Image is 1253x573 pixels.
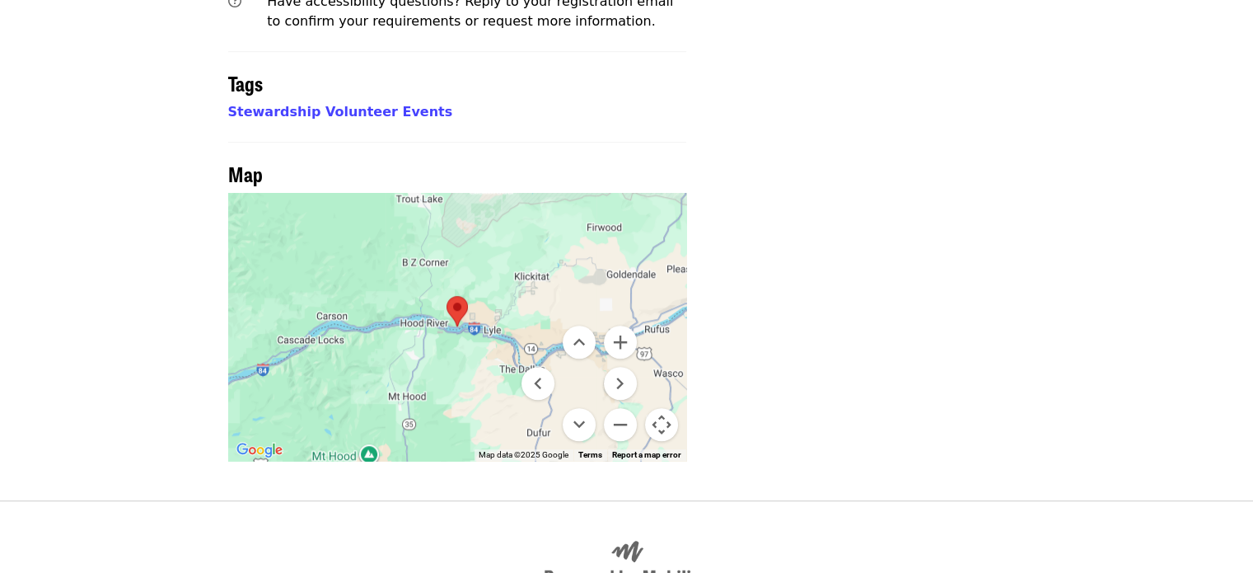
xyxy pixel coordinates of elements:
[521,367,554,400] button: Move left
[604,326,637,359] button: Zoom in
[232,439,287,461] img: Google
[604,367,637,400] button: Move right
[232,439,287,461] a: Open this area in Google Maps (opens a new window)
[604,408,637,441] button: Zoom out
[563,408,596,441] button: Move down
[612,450,681,459] a: Report a map error
[228,104,453,120] a: Stewardship Volunteer Events
[479,450,568,459] span: Map data ©2025 Google
[563,326,596,359] button: Move up
[228,159,263,188] span: Map
[578,450,602,459] a: Terms (opens in new tab)
[645,408,678,441] button: Map camera controls
[228,68,263,97] span: Tags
